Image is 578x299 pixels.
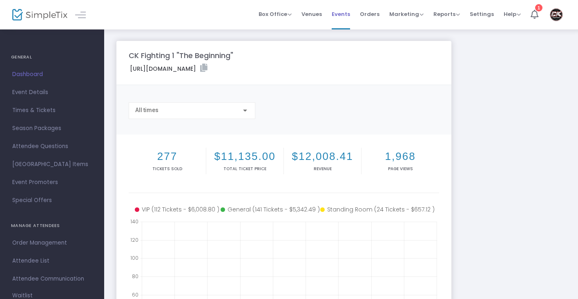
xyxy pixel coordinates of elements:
[130,218,138,225] text: 140
[208,150,282,163] h2: $11,135.00
[535,4,542,11] div: 1
[433,10,460,18] span: Reports
[12,256,92,266] span: Attendee List
[130,64,208,73] label: [URL][DOMAIN_NAME]
[301,4,322,25] span: Venues
[12,105,92,116] span: Times & Tickets
[130,166,204,172] p: Tickets sold
[11,49,93,65] h4: GENERAL
[332,4,350,25] span: Events
[259,10,292,18] span: Box Office
[11,218,93,234] h4: MANAGE ATTENDEES
[135,107,158,113] span: All times
[12,123,92,134] span: Season Packages
[130,150,204,163] h2: 277
[363,150,437,163] h2: 1,968
[132,273,138,280] text: 80
[130,254,138,261] text: 100
[12,69,92,80] span: Dashboard
[12,87,92,98] span: Event Details
[286,150,359,163] h2: $12,008.41
[12,238,92,248] span: Order Management
[208,166,282,172] p: Total Ticket Price
[360,4,379,25] span: Orders
[12,195,92,206] span: Special Offers
[286,166,359,172] p: Revenue
[12,141,92,152] span: Attendee Questions
[504,10,521,18] span: Help
[129,50,233,61] m-panel-title: CK Fighting 1 "The Beginning"
[363,166,437,172] p: Page Views
[132,291,138,298] text: 60
[130,236,138,243] text: 120
[12,159,92,170] span: [GEOGRAPHIC_DATA] Items
[470,4,494,25] span: Settings
[389,10,424,18] span: Marketing
[12,274,92,284] span: Attendee Communication
[12,177,92,188] span: Event Promoters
